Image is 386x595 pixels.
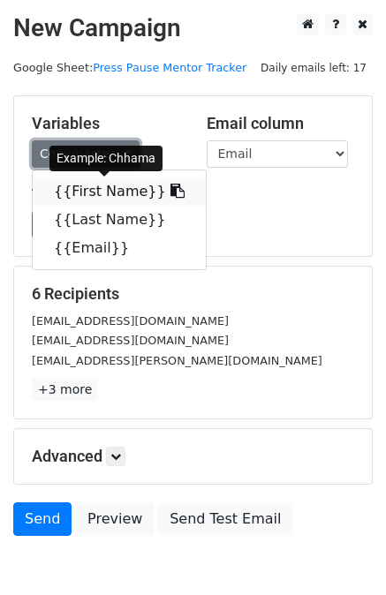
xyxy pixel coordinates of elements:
[32,284,354,304] h5: 6 Recipients
[254,58,373,78] span: Daily emails left: 17
[13,61,246,74] small: Google Sheet:
[33,206,206,234] a: {{Last Name}}
[207,114,355,133] h5: Email column
[254,61,373,74] a: Daily emails left: 17
[32,447,354,466] h5: Advanced
[33,177,206,206] a: {{First Name}}
[13,13,373,43] h2: New Campaign
[32,114,180,133] h5: Variables
[49,146,163,171] div: Example: Chhama
[13,502,72,536] a: Send
[298,510,386,595] iframe: Chat Widget
[32,314,229,328] small: [EMAIL_ADDRESS][DOMAIN_NAME]
[158,502,292,536] a: Send Test Email
[32,379,98,401] a: +3 more
[32,140,140,168] a: Copy/paste...
[32,334,229,347] small: [EMAIL_ADDRESS][DOMAIN_NAME]
[76,502,154,536] a: Preview
[93,61,246,74] a: Press Pause Mentor Tracker
[33,234,206,262] a: {{Email}}
[32,354,322,367] small: [EMAIL_ADDRESS][PERSON_NAME][DOMAIN_NAME]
